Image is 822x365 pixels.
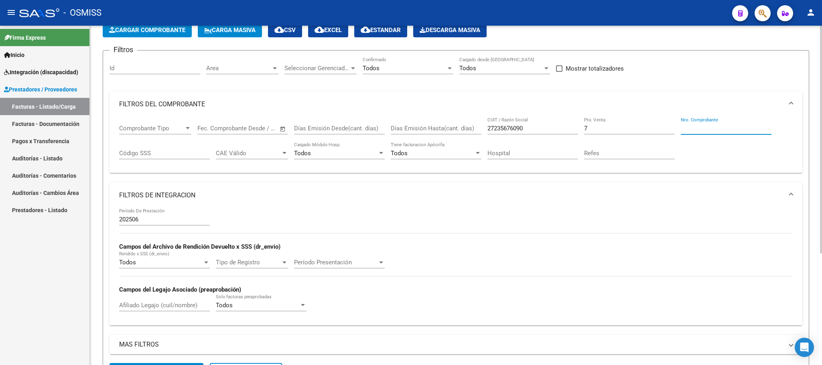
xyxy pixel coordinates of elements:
button: Cargar Comprobante [103,23,192,37]
h3: Filtros [110,44,137,55]
mat-icon: cloud_download [274,25,284,34]
span: Todos [459,65,476,72]
button: Estandar [354,23,407,37]
span: Todos [294,150,311,157]
span: Descarga Masiva [420,26,480,34]
button: Open calendar [278,124,288,134]
span: Inicio [4,51,24,59]
span: Todos [216,302,233,309]
mat-icon: cloud_download [361,25,370,34]
span: CSV [274,26,296,34]
span: Cargar Comprobante [109,26,185,34]
mat-panel-title: FILTROS DEL COMPROBANTE [119,100,783,109]
span: Mostrar totalizadores [566,64,624,73]
button: Descarga Masiva [413,23,487,37]
div: FILTROS DEL COMPROBANTE [110,117,802,173]
strong: Campos del Legajo Asociado (preaprobación) [119,286,241,293]
div: FILTROS DE INTEGRACION [110,208,802,325]
span: Carga Masiva [204,26,256,34]
mat-expansion-panel-header: FILTROS DE INTEGRACION [110,182,802,208]
button: CSV [268,23,302,37]
button: EXCEL [308,23,348,37]
strong: Campos del Archivo de Rendición Devuelto x SSS (dr_envio) [119,243,280,250]
mat-icon: menu [6,8,16,17]
span: Todos [119,259,136,266]
mat-panel-title: FILTROS DE INTEGRACION [119,191,783,200]
button: Carga Masiva [198,23,262,37]
span: Firma Express [4,33,46,42]
span: Estandar [361,26,401,34]
span: EXCEL [315,26,342,34]
span: Integración (discapacidad) [4,68,78,77]
span: - OSMISS [63,4,101,22]
mat-expansion-panel-header: MAS FILTROS [110,335,802,354]
span: Prestadores / Proveedores [4,85,77,94]
input: Fecha inicio [197,125,230,132]
span: Seleccionar Gerenciador [284,65,349,72]
span: Comprobante Tipo [119,125,184,132]
mat-panel-title: MAS FILTROS [119,340,783,349]
input: Fecha fin [237,125,276,132]
mat-icon: person [806,8,816,17]
mat-icon: cloud_download [315,25,324,34]
span: Todos [363,65,380,72]
app-download-masive: Descarga masiva de comprobantes (adjuntos) [413,23,487,37]
span: Tipo de Registro [216,259,281,266]
span: Todos [391,150,408,157]
span: CAE Válido [216,150,281,157]
mat-expansion-panel-header: FILTROS DEL COMPROBANTE [110,91,802,117]
span: Período Presentación [294,259,378,266]
div: Open Intercom Messenger [795,338,814,357]
span: Area [206,65,271,72]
